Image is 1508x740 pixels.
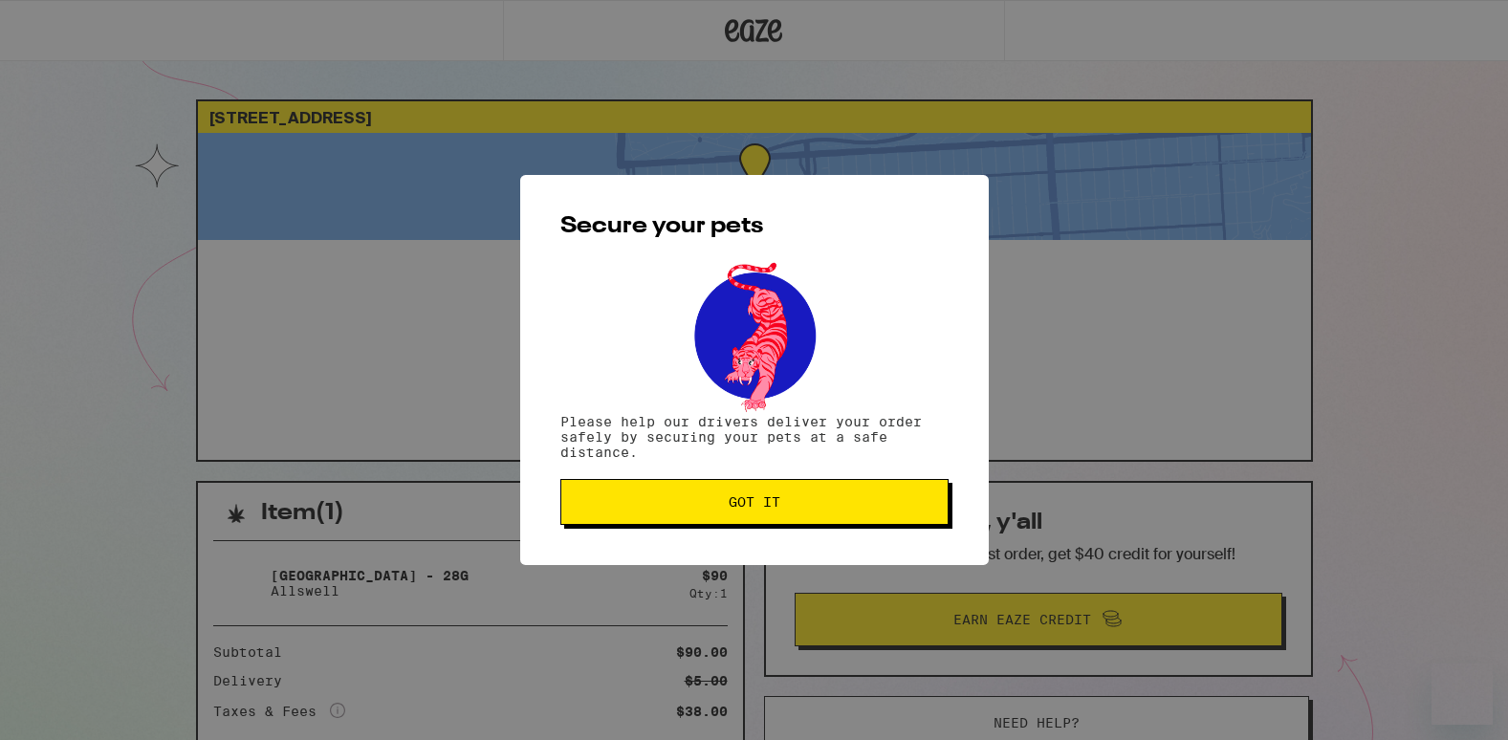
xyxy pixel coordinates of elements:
p: Please help our drivers deliver your order safely by securing your pets at a safe distance. [560,414,949,460]
span: Got it [729,495,780,509]
button: Got it [560,479,949,525]
iframe: Button to launch messaging window [1432,664,1493,725]
img: pets [676,257,833,414]
h2: Secure your pets [560,215,949,238]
